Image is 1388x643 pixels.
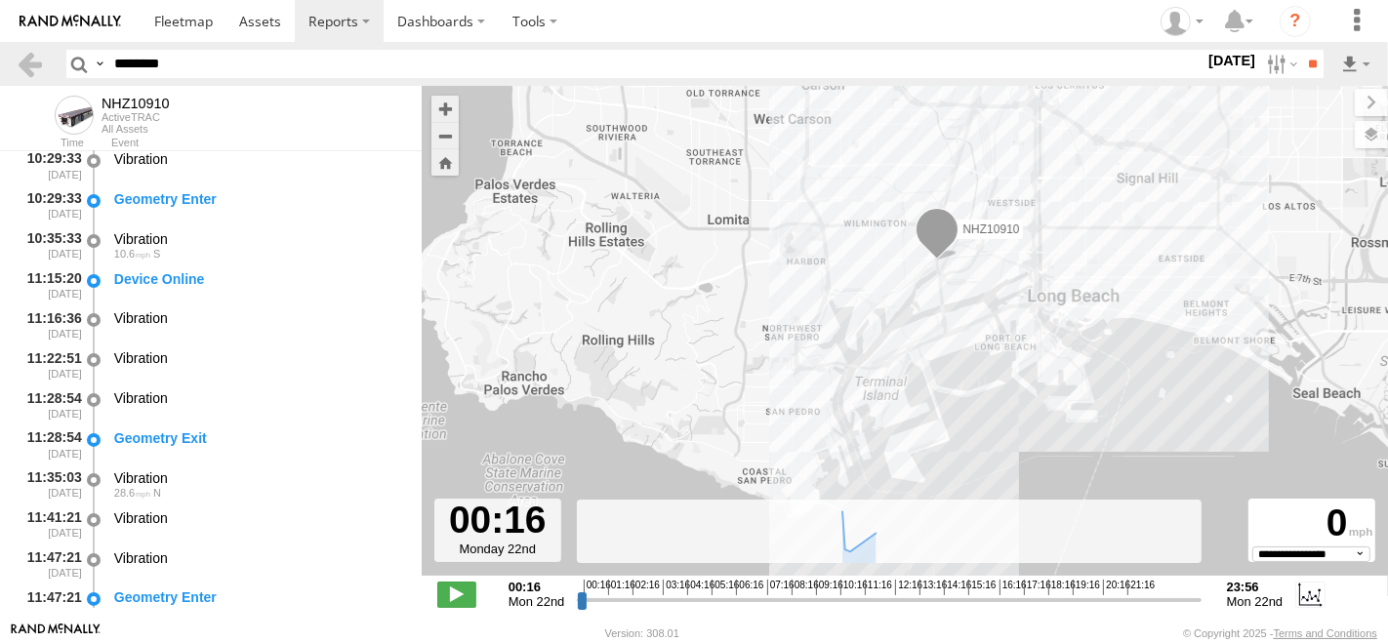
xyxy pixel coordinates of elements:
[153,248,160,260] span: Heading: 198
[1000,580,1027,595] span: 16:16
[92,50,107,78] label: Search Query
[114,429,403,447] div: Geometry Exit
[16,50,44,78] a: Back to previous Page
[114,190,403,208] div: Geometry Enter
[16,546,84,583] div: 11:47:21 [DATE]
[1274,627,1377,639] a: Terms and Conditions
[102,96,170,111] div: NHZ10910 - View Asset History
[16,586,84,623] div: 11:47:21 [DATE]
[895,580,922,595] span: 12:16
[16,466,84,502] div: 11:35:03 [DATE]
[114,389,403,407] div: Vibration
[16,307,84,343] div: 11:16:36 [DATE]
[1183,627,1377,639] div: © Copyright 2025 -
[431,96,459,122] button: Zoom in
[437,582,476,607] label: Play/Stop
[1259,50,1301,78] label: Search Filter Options
[16,267,84,303] div: 11:15:20 [DATE]
[962,222,1019,236] span: NHZ10910
[608,580,635,595] span: 01:16
[968,580,996,595] span: 15:16
[840,580,868,595] span: 10:16
[16,346,84,382] div: 11:22:51 [DATE]
[102,111,170,123] div: ActiveTRAC
[153,487,161,499] span: Heading: 17
[114,549,403,567] div: Vibration
[16,426,84,462] div: 11:28:54 [DATE]
[633,580,660,595] span: 02:16
[431,149,459,176] button: Zoom Home
[509,580,565,594] strong: 00:16
[919,580,947,595] span: 13:16
[944,580,971,595] span: 14:16
[114,588,403,606] div: Geometry Enter
[1280,6,1311,37] i: ?
[1339,50,1372,78] label: Export results as...
[114,270,403,288] div: Device Online
[605,627,679,639] div: Version: 308.01
[816,580,843,595] span: 09:16
[1204,50,1259,71] label: [DATE]
[1154,7,1210,36] div: Zulema McIntosch
[767,580,795,595] span: 07:16
[111,139,422,148] div: Event
[20,15,121,28] img: rand-logo.svg
[1251,502,1372,546] div: 0
[1227,594,1284,609] span: Mon 22nd Sep 2025
[16,506,84,543] div: 11:41:21 [DATE]
[792,580,819,595] span: 08:16
[509,594,565,609] span: Mon 22nd Sep 2025
[16,187,84,223] div: 10:29:33 [DATE]
[11,623,101,643] a: Visit our Website
[1073,580,1100,595] span: 19:16
[16,227,84,263] div: 10:35:33 [DATE]
[16,147,84,183] div: 10:29:33 [DATE]
[114,230,403,248] div: Vibration
[1103,580,1130,595] span: 20:16
[16,139,84,148] div: Time
[114,309,403,327] div: Vibration
[114,487,150,499] span: 28.6
[16,386,84,422] div: 11:28:54 [DATE]
[114,509,403,527] div: Vibration
[736,580,763,595] span: 06:16
[1227,580,1284,594] strong: 23:56
[712,580,739,595] span: 05:16
[663,580,690,595] span: 03:16
[102,123,170,135] div: All Assets
[114,248,150,260] span: 10.6
[687,580,714,595] span: 04:16
[114,150,403,168] div: Vibration
[584,580,611,595] span: 00:16
[1127,580,1155,595] span: 21:16
[114,469,403,487] div: Vibration
[1048,580,1076,595] span: 18:16
[1024,580,1051,595] span: 17:16
[865,580,892,595] span: 11:16
[114,349,403,367] div: Vibration
[431,122,459,149] button: Zoom out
